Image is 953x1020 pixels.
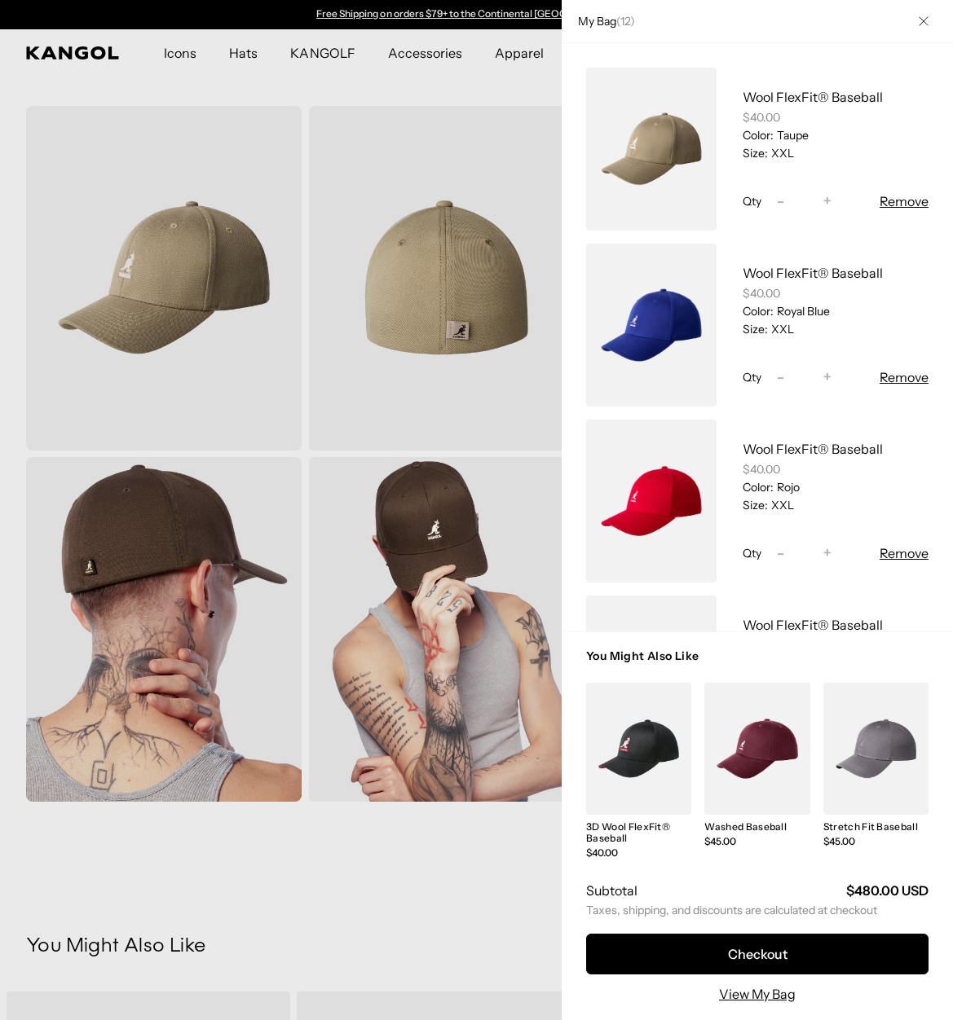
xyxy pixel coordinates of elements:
[743,441,883,457] a: Wool FlexFit® Baseball
[743,110,929,125] div: $40.00
[823,820,918,833] a: Stretch Fit Baseball
[743,617,883,633] a: Wool FlexFit® Baseball
[743,546,761,561] span: Qty
[777,543,784,565] span: -
[570,14,635,29] h2: My Bag
[743,462,929,477] div: $40.00
[880,367,929,387] button: Remove Wool FlexFit® Baseball - Royal Blue / XXL
[743,322,768,336] dt: Size:
[768,322,794,336] dd: XXL
[586,934,929,974] button: Checkout
[719,984,796,1004] a: View My Bag
[743,146,768,160] dt: Size:
[768,498,794,512] dd: XXL
[880,543,929,563] button: Remove Wool FlexFit® Baseball - Rojo / XXL
[792,543,815,563] input: Quantity for Wool FlexFit® Baseball
[743,480,774,495] dt: Color:
[846,882,929,899] strong: $480.00 USD
[815,191,840,211] button: +
[586,820,670,844] a: 3D Wool FlexFit® Baseball
[743,498,768,512] dt: Size:
[743,128,774,143] dt: Color:
[743,194,761,209] span: Qty
[704,820,787,833] a: Washed Baseball
[815,367,840,387] button: +
[777,191,784,213] span: -
[792,367,815,387] input: Quantity for Wool FlexFit® Baseball
[768,191,792,211] button: -
[743,265,883,281] a: Wool FlexFit® Baseball
[586,882,638,899] h2: Subtotal
[704,835,736,847] span: $45.00
[815,543,840,563] button: +
[823,191,832,213] span: +
[768,146,794,160] dd: XXL
[774,480,800,495] dd: Rojo
[774,128,809,143] dd: Taupe
[616,14,635,29] span: ( )
[823,367,832,389] span: +
[777,367,784,389] span: -
[620,14,630,29] span: 12
[823,835,855,847] span: $45.00
[743,304,774,319] dt: Color:
[823,543,832,565] span: +
[586,648,929,683] h3: You Might Also Like
[792,191,815,211] input: Quantity for Wool FlexFit® Baseball
[743,89,883,105] a: Wool FlexFit® Baseball
[774,304,830,319] dd: Royal Blue
[743,286,929,301] div: $40.00
[768,367,792,387] button: -
[880,191,929,211] button: Remove Wool FlexFit® Baseball - Taupe / XXL
[768,543,792,563] button: -
[586,903,929,917] small: Taxes, shipping, and discounts are calculated at checkout
[586,846,618,859] span: $40.00
[743,370,761,385] span: Qty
